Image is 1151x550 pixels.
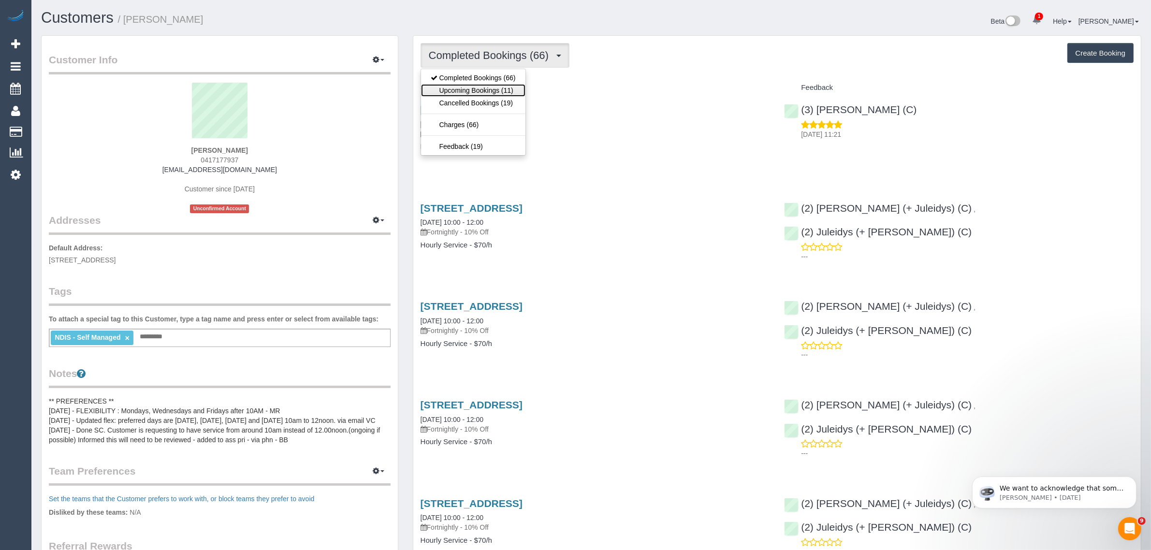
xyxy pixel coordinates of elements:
[49,507,128,517] label: Disliked by these teams:
[49,464,391,486] legend: Team Preferences
[801,130,1134,139] p: [DATE] 11:21
[784,301,972,312] a: (2) [PERSON_NAME] (+ Juleidys) (C)
[1078,17,1139,25] a: [PERSON_NAME]
[421,143,770,151] h4: Hourly Service - $70/h
[801,252,1134,261] p: ---
[1138,517,1146,525] span: 9
[49,396,391,445] pre: ** PREFERENCES ** [DATE] - FLEXIBILITY : Mondays, Wednesdays and Fridays after 10AM - MR [DATE] -...
[421,301,523,312] a: [STREET_ADDRESS]
[1118,517,1141,540] iframe: Intercom live chat
[784,104,917,115] a: (3) [PERSON_NAME] (C)
[42,37,167,46] p: Message from Ellie, sent 5d ago
[421,522,770,532] p: Fortnightly - 10% Off
[991,17,1021,25] a: Beta
[974,402,976,410] span: ,
[1027,10,1046,31] a: 1
[801,449,1134,458] p: ---
[421,340,770,348] h4: Hourly Service - $70/h
[125,334,129,342] a: ×
[1053,17,1072,25] a: Help
[784,423,972,434] a: (2) Juleidys (+ [PERSON_NAME]) (C)
[185,185,255,193] span: Customer since [DATE]
[429,49,554,61] span: Completed Bookings (66)
[958,456,1151,524] iframe: Intercom notifications message
[49,53,391,74] legend: Customer Info
[190,204,249,213] span: Unconfirmed Account
[421,72,525,84] a: Completed Bookings (66)
[421,241,770,249] h4: Hourly Service - $70/h
[801,350,1134,360] p: ---
[784,521,972,533] a: (2) Juleidys (+ [PERSON_NAME]) (C)
[49,243,103,253] label: Default Address:
[130,508,141,516] span: N/A
[421,536,770,545] h4: Hourly Service - $70/h
[49,314,379,324] label: To attach a special tag to this Customer, type a tag name and press enter or select from availabl...
[421,317,483,325] a: [DATE] 10:00 - 12:00
[421,424,770,434] p: Fortnightly - 10% Off
[421,227,770,237] p: Fortnightly - 10% Off
[784,498,972,509] a: (2) [PERSON_NAME] (+ Juleidys) (C)
[49,366,391,388] legend: Notes
[421,399,523,410] a: [STREET_ADDRESS]
[49,284,391,306] legend: Tags
[421,129,770,139] p: Fortnightly - 10% Off
[784,325,972,336] a: (2) Juleidys (+ [PERSON_NAME]) (C)
[41,9,114,26] a: Customers
[421,43,569,68] button: Completed Bookings (66)
[784,399,972,410] a: (2) [PERSON_NAME] (+ Juleidys) (C)
[42,28,166,160] span: We want to acknowledge that some users may be experiencing lag or slower performance in our softw...
[421,498,523,509] a: [STREET_ADDRESS]
[191,146,248,154] strong: [PERSON_NAME]
[49,256,116,264] span: [STREET_ADDRESS]
[118,14,204,25] small: / [PERSON_NAME]
[421,84,770,92] h4: Service
[784,226,972,237] a: (2) Juleidys (+ [PERSON_NAME]) (C)
[421,84,525,97] a: Upcoming Bookings (11)
[784,84,1134,92] h4: Feedback
[974,304,976,311] span: ,
[421,514,483,521] a: [DATE] 10:00 - 12:00
[421,140,525,153] a: Feedback (19)
[784,203,972,214] a: (2) [PERSON_NAME] (+ Juleidys) (C)
[421,118,525,131] a: Charges (66)
[974,205,976,213] span: ,
[6,10,25,23] img: Automaid Logo
[1005,15,1020,28] img: New interface
[1035,13,1043,20] span: 1
[162,166,277,174] a: [EMAIL_ADDRESS][DOMAIN_NAME]
[421,326,770,335] p: Fortnightly - 10% Off
[55,333,120,341] span: NDIS - Self Managed
[201,156,238,164] span: 0417177937
[421,416,483,423] a: [DATE] 10:00 - 12:00
[1067,43,1134,63] button: Create Booking
[421,203,523,214] a: [STREET_ADDRESS]
[49,495,314,503] a: Set the teams that the Customer prefers to work with, or block teams they prefer to avoid
[421,218,483,226] a: [DATE] 10:00 - 12:00
[421,97,525,109] a: Cancelled Bookings (19)
[421,438,770,446] h4: Hourly Service - $70/h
